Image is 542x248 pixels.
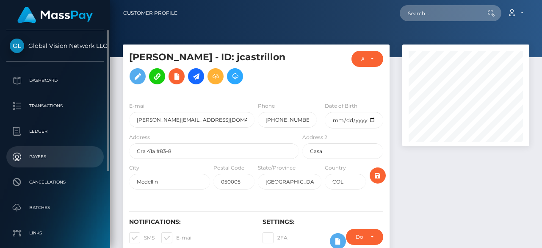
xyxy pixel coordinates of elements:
[213,164,244,172] label: Postal Code
[346,229,383,245] button: Do not require
[356,234,364,240] div: Do not require
[123,4,177,22] a: Customer Profile
[258,102,275,110] label: Phone
[10,227,100,240] p: Links
[263,232,288,243] label: 2FA
[129,51,294,89] h5: [PERSON_NAME] - ID: jcastrillon
[6,95,104,117] a: Transactions
[6,146,104,167] a: Payees
[10,100,100,112] p: Transactions
[129,134,150,141] label: Address
[10,125,100,138] p: Ledger
[17,7,93,23] img: MassPay Logo
[10,176,100,189] p: Cancellations
[6,121,104,142] a: Ledger
[161,232,193,243] label: E-mail
[6,197,104,218] a: Batches
[129,232,155,243] label: SMS
[10,74,100,87] p: Dashboard
[6,172,104,193] a: Cancellations
[188,68,204,84] a: Initiate Payout
[6,42,104,50] span: Global Vision Network LLC
[400,5,479,21] input: Search...
[129,102,146,110] label: E-mail
[6,223,104,244] a: Links
[325,164,346,172] label: Country
[325,102,357,110] label: Date of Birth
[302,134,327,141] label: Address 2
[258,164,296,172] label: State/Province
[263,218,383,226] h6: Settings:
[10,39,24,53] img: Global Vision Network LLC
[10,201,100,214] p: Batches
[129,164,139,172] label: City
[351,51,383,67] button: ACTIVE
[129,218,250,226] h6: Notifications:
[10,150,100,163] p: Payees
[6,70,104,91] a: Dashboard
[361,56,364,62] div: ACTIVE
